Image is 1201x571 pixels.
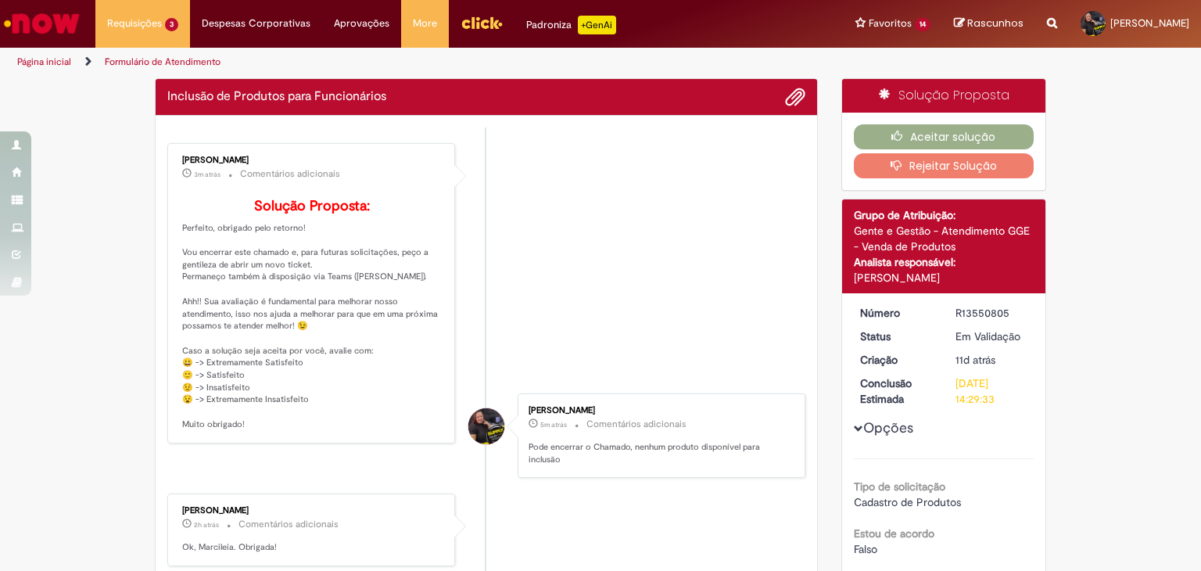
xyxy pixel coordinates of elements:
[240,167,340,181] small: Comentários adicionais
[2,8,82,39] img: ServiceNow
[854,254,1034,270] div: Analista responsável:
[915,18,930,31] span: 14
[869,16,912,31] span: Favoritos
[955,305,1028,321] div: R13550805
[105,56,220,68] a: Formulário de Atendimento
[461,11,503,34] img: click_logo_yellow_360x200.png
[540,420,567,429] span: 5m atrás
[854,124,1034,149] button: Aceitar solução
[413,16,437,31] span: More
[854,223,1034,254] div: Gente e Gestão - Atendimento GGE - Venda de Produtos
[848,375,945,407] dt: Conclusão Estimada
[468,408,504,444] div: Marcileia Lima Guimaraes
[202,16,310,31] span: Despesas Corporativas
[955,329,1028,344] div: Em Validação
[854,207,1034,223] div: Grupo de Atribuição:
[194,520,219,530] span: 2h atrás
[848,352,945,368] dt: Criação
[586,418,687,431] small: Comentários adicionais
[954,16,1024,31] a: Rascunhos
[848,305,945,321] dt: Número
[194,520,219,530] time: 29/09/2025 12:32:57
[955,352,1028,368] div: 19/09/2025 13:55:44
[854,479,945,494] b: Tipo de solicitação
[785,87,805,107] button: Adicionar anexos
[194,170,220,179] span: 3m atrás
[529,441,789,465] p: Pode encerrar o Chamado, nenhum produto disponível para inclusão
[854,526,934,540] b: Estou de acordo
[334,16,389,31] span: Aprovações
[955,353,995,367] span: 11d atrás
[254,197,370,215] b: Solução Proposta:
[848,329,945,344] dt: Status
[167,90,386,104] h2: Inclusão de Produtos para Funcionários Histórico de tíquete
[194,170,220,179] time: 29/09/2025 14:04:34
[526,16,616,34] div: Padroniza
[578,16,616,34] p: +GenAi
[854,270,1034,285] div: [PERSON_NAME]
[238,518,339,531] small: Comentários adicionais
[540,420,567,429] time: 29/09/2025 14:02:05
[182,506,443,515] div: [PERSON_NAME]
[854,495,961,509] span: Cadastro de Produtos
[165,18,178,31] span: 3
[842,79,1046,113] div: Solução Proposta
[955,353,995,367] time: 19/09/2025 13:55:44
[1110,16,1189,30] span: [PERSON_NAME]
[182,156,443,165] div: [PERSON_NAME]
[955,375,1028,407] div: [DATE] 14:29:33
[854,542,877,556] span: Falso
[17,56,71,68] a: Página inicial
[12,48,789,77] ul: Trilhas de página
[182,541,443,554] p: Ok, Marcileia. Obrigada!
[529,406,789,415] div: [PERSON_NAME]
[182,199,443,431] p: Perfeito, obrigado pelo retorno! Vou encerrar este chamado e, para futuras solicitações, peço a g...
[854,153,1034,178] button: Rejeitar Solução
[967,16,1024,31] span: Rascunhos
[107,16,162,31] span: Requisições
